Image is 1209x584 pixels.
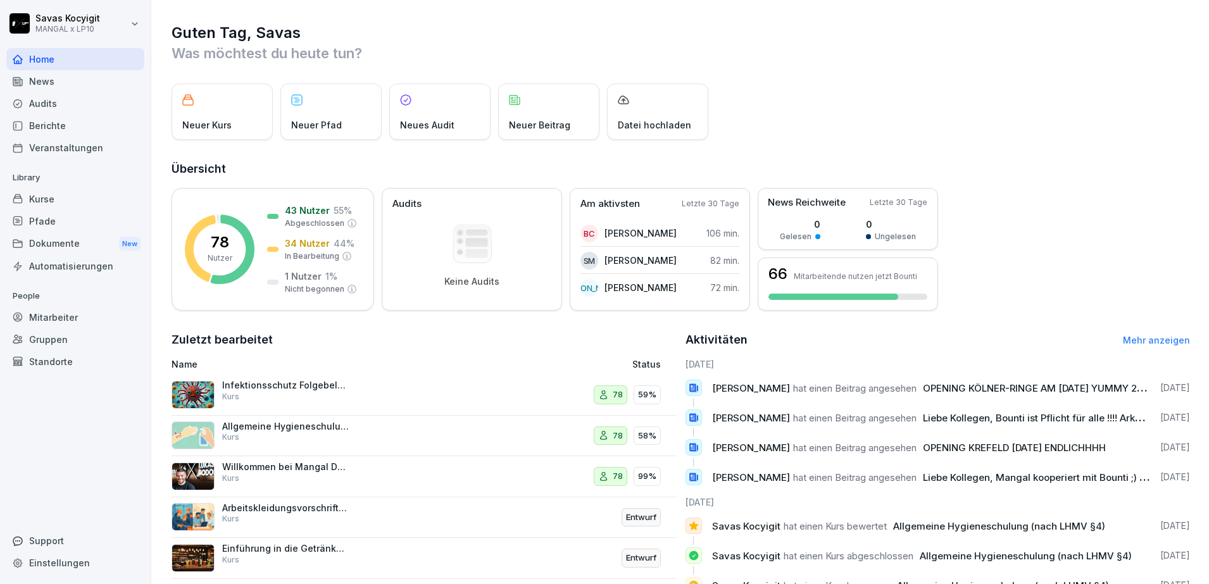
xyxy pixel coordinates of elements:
p: Am aktivsten [580,197,640,211]
p: Entwurf [626,511,656,524]
p: [DATE] [1160,519,1190,532]
span: [PERSON_NAME] [712,471,790,483]
p: Neuer Pfad [291,118,342,132]
p: Library [6,168,144,188]
a: Gruppen [6,328,144,351]
p: 78 [613,430,623,442]
p: Entwurf [626,552,656,564]
span: [PERSON_NAME] [712,382,790,394]
p: Datei hochladen [618,118,691,132]
p: Kurs [222,432,239,443]
p: 55 % [334,204,352,217]
h2: Übersicht [172,160,1190,178]
a: Audits [6,92,144,115]
p: 0 [866,218,916,231]
p: Neuer Beitrag [509,118,570,132]
p: [DATE] [1160,471,1190,483]
div: News [6,70,144,92]
div: BC [580,225,598,242]
p: Keine Audits [444,276,499,287]
span: OPENING KREFELD [DATE] ENDLICHHHH [923,442,1106,454]
span: hat einen Beitrag angesehen [793,471,917,483]
div: Dokumente [6,232,144,256]
p: Abgeschlossen [285,218,344,229]
p: People [6,286,144,306]
p: [DATE] [1160,441,1190,454]
p: 78 [613,470,623,483]
a: Berichte [6,115,144,137]
h2: Aktivitäten [686,331,748,349]
p: [DATE] [1160,382,1190,394]
span: Allgemeine Hygieneschulung (nach LHMV §4) [920,550,1132,562]
a: Willkommen bei Mangal Döner x LP10Kurs7899% [172,456,677,497]
span: Savas Kocyigit [712,520,780,532]
p: Letzte 30 Tage [682,198,739,209]
p: [DATE] [1160,411,1190,424]
p: MANGAL x LP10 [35,25,100,34]
p: Einführung in die Getränkeangebot bei Mangal Döner [222,543,349,554]
p: Kurs [222,473,239,484]
p: 44 % [334,237,354,250]
span: hat einen Beitrag angesehen [793,382,917,394]
div: SM [580,252,598,270]
p: Letzte 30 Tage [870,197,927,208]
a: Mehr anzeigen [1123,335,1190,345]
p: Was möchtest du heute tun? [172,43,1190,63]
div: Einstellungen [6,552,144,574]
p: 78 [211,235,229,250]
p: Allgemeine Hygieneschulung (nach LHMV §4) [222,421,349,432]
span: hat einen Beitrag angesehen [793,412,917,424]
p: Kurs [222,513,239,525]
h2: Zuletzt bearbeitet [172,331,677,349]
h1: Guten Tag, Savas [172,23,1190,43]
p: 59% [638,388,656,401]
img: hrooaq08pu8a7t8j1istvdhr.png [172,544,215,572]
img: entcvvv9bcs7udf91dfe67uz.png [172,381,215,409]
p: 106 min. [706,227,739,240]
p: 34 Nutzer [285,237,330,250]
p: News Reichweite [768,196,846,210]
div: New [119,237,141,251]
a: Pfade [6,210,144,232]
a: Veranstaltungen [6,137,144,159]
a: DokumenteNew [6,232,144,256]
p: Arbeitskleidungsvorschriften für Mitarbeiter [222,502,349,514]
p: Kurs [222,391,239,402]
p: Name [172,357,488,371]
p: Ungelesen [875,231,916,242]
span: [PERSON_NAME] [712,442,790,454]
span: hat einen Kurs abgeschlossen [784,550,913,562]
p: Savas Kocyigit [35,13,100,24]
h6: [DATE] [686,357,1191,371]
p: [PERSON_NAME] [604,227,677,240]
h3: 66 [768,266,787,282]
a: Mitarbeiter [6,306,144,328]
span: hat einen Beitrag angesehen [793,442,917,454]
p: 1 % [325,270,337,283]
img: x022m68my2ctsma9dgr7k5hg.png [172,463,215,490]
p: Infektionsschutz Folgebelehrung (nach §43 IfSG) [222,380,349,391]
p: Status [632,357,661,371]
p: 58% [638,430,656,442]
span: hat einen Kurs bewertet [784,520,887,532]
h6: [DATE] [686,495,1191,509]
p: 0 [780,218,820,231]
p: 99% [638,470,656,483]
a: Arbeitskleidungsvorschriften für MitarbeiterKursEntwurf [172,497,677,538]
p: Neuer Kurs [182,118,232,132]
div: Support [6,530,144,552]
a: Einführung in die Getränkeangebot bei Mangal DönerKursEntwurf [172,538,677,579]
a: Kurse [6,188,144,210]
p: In Bearbeitung [285,251,339,262]
a: Allgemeine Hygieneschulung (nach LHMV §4)Kurs7858% [172,416,677,457]
p: 43 Nutzer [285,204,330,217]
p: 82 min. [710,254,739,267]
div: Standorte [6,351,144,373]
a: Automatisierungen [6,255,144,277]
